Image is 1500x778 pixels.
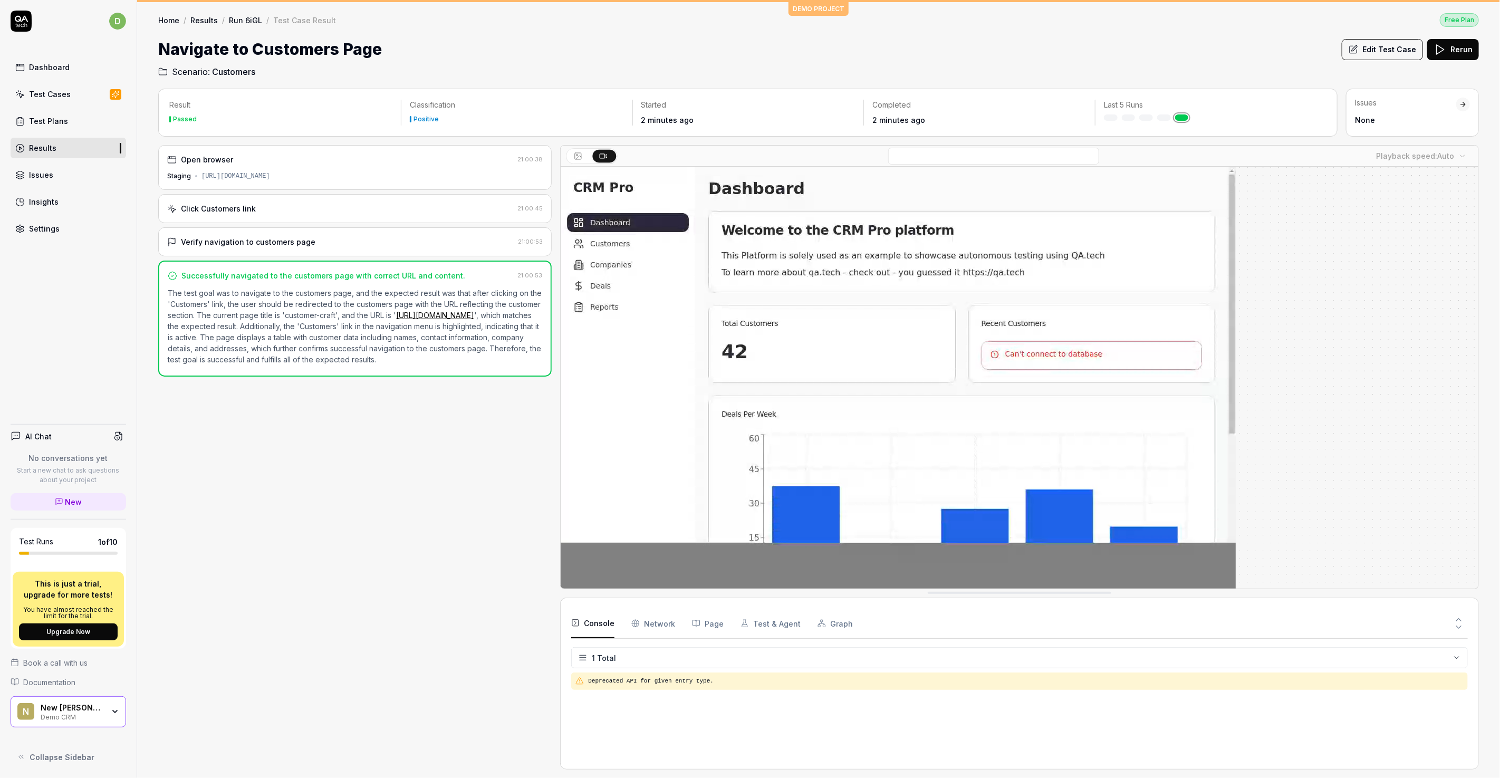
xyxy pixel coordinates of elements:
div: Issues [29,169,53,180]
a: Results [11,138,126,158]
div: / [184,15,186,25]
div: Settings [29,223,60,234]
div: [URL][DOMAIN_NAME] [201,171,270,181]
time: 21:00:38 [517,156,543,163]
p: No conversations yet [11,453,126,464]
a: Issues [11,165,126,185]
button: Network [631,609,675,638]
a: Test Cases [11,84,126,104]
div: Playback speed: [1376,150,1454,161]
div: Positive [414,116,439,122]
h1: Navigate to Customers Page [158,37,382,61]
a: Dashboard [11,57,126,78]
p: This is just a trial, upgrade for more tests! [19,578,118,600]
h5: Test Runs [19,537,53,546]
p: Result [169,100,392,110]
a: Test Plans [11,111,126,131]
a: Insights [11,191,126,212]
p: Started [641,100,855,110]
div: None [1355,114,1456,126]
button: Upgrade Now [19,623,118,640]
div: Staging [167,171,191,181]
a: [URL][DOMAIN_NAME] [396,311,474,320]
div: Verify navigation to customers page [181,236,315,247]
a: Settings [11,218,126,239]
p: Start a new chat to ask questions about your project [11,466,126,485]
div: / [266,15,269,25]
span: Book a call with us [23,657,88,668]
div: Test Case Result [273,15,336,25]
span: N [17,703,34,720]
button: Test & Agent [741,609,801,638]
button: Rerun [1427,39,1479,60]
div: Issues [1355,98,1456,108]
p: The test goal was to navigate to the customers page, and the expected result was that after click... [168,287,542,365]
div: Test Cases [29,89,71,100]
div: Test Plans [29,116,68,127]
span: Scenario: [170,65,210,78]
button: Edit Test Case [1342,39,1423,60]
p: You have almost reached the limit for the trial. [19,607,118,619]
div: Successfully navigated to the customers page with correct URL and content. [181,270,465,281]
button: Page [692,609,724,638]
div: / [222,15,225,25]
span: Collapse Sidebar [30,752,94,763]
button: d [109,11,126,32]
button: Console [571,609,614,638]
p: Classification [410,100,624,110]
a: Results [190,15,218,25]
button: NNew [PERSON_NAME]Demo CRM [11,696,126,728]
time: 21:00:53 [517,272,542,279]
p: Completed [872,100,1086,110]
time: 21:00:45 [517,205,543,212]
button: Free Plan [1440,13,1479,27]
div: Passed [173,116,197,122]
div: Dashboard [29,62,70,73]
div: New Dawn [41,703,104,713]
div: Demo CRM [41,712,104,721]
a: Home [158,15,179,25]
a: Documentation [11,677,126,688]
time: 2 minutes ago [641,116,694,124]
span: d [109,13,126,30]
div: Results [29,142,56,153]
span: 1 of 10 [98,536,118,548]
p: Last 5 Runs [1104,100,1318,110]
time: 2 minutes ago [872,116,925,124]
span: Customers [212,65,255,78]
span: New [65,496,82,507]
pre: Deprecated API for given entry type. [588,677,1464,686]
time: 21:00:53 [518,238,543,245]
div: Open browser [181,154,233,165]
a: New [11,493,126,511]
button: Collapse Sidebar [11,746,126,767]
button: Graph [818,609,853,638]
div: Insights [29,196,59,207]
a: Scenario:Customers [158,65,255,78]
a: Run 6iGL [229,15,262,25]
span: Documentation [23,677,75,688]
div: Click Customers link [181,203,256,214]
a: Book a call with us [11,657,126,668]
h4: AI Chat [25,431,52,442]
